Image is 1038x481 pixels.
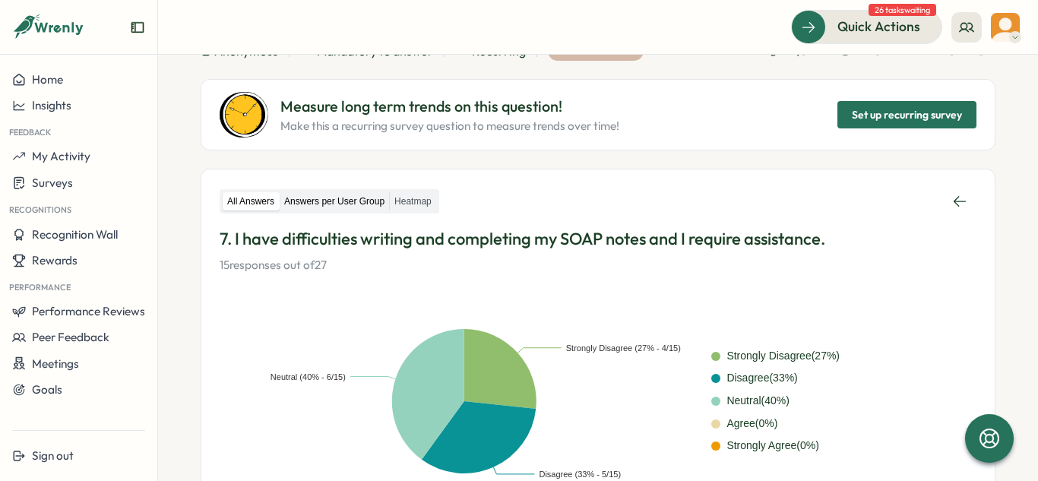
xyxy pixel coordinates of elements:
[271,372,346,381] text: Neutral (40% - 6/15)
[32,149,90,163] span: My Activity
[32,448,74,463] span: Sign out
[390,192,436,211] label: Heatmap
[566,343,681,353] text: Strongly Disagree (27% - 4/15)
[130,20,145,35] button: Expand sidebar
[837,17,920,36] span: Quick Actions
[869,4,936,16] span: 26 tasks waiting
[220,227,976,251] p: 7. I have difficulties writing and completing my SOAP notes and I require assistance.
[32,382,62,397] span: Goals
[837,101,976,128] button: Set up recurring survey
[791,10,942,43] button: Quick Actions
[726,416,777,432] div: Agree ( 0 %)
[220,257,976,274] p: 15 responses out of 27
[32,176,73,190] span: Surveys
[726,348,840,365] div: Strongly Disagree ( 27 %)
[223,192,279,211] label: All Answers
[32,253,78,267] span: Rewards
[280,118,619,134] p: Make this a recurring survey question to measure trends over time!
[32,98,71,112] span: Insights
[539,470,621,479] text: Disagree (33% - 5/15)
[726,393,790,410] div: Neutral ( 40 %)
[726,370,797,387] div: Disagree ( 33 %)
[32,227,118,242] span: Recognition Wall
[32,330,109,344] span: Peer Feedback
[280,95,619,119] p: Measure long term trends on this question!
[280,192,389,211] label: Answers per User Group
[32,356,79,371] span: Meetings
[32,304,145,318] span: Performance Reviews
[991,13,1020,42] img: Olivia Arellano
[852,102,962,128] span: Set up recurring survey
[32,72,63,87] span: Home
[726,438,818,454] div: Strongly Agree ( 0 %)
